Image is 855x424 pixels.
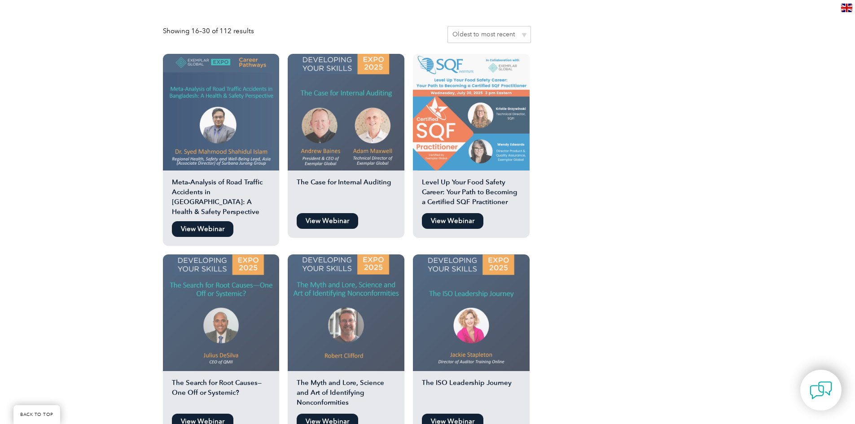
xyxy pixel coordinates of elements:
[413,54,530,209] a: Level Up Your Food Safety Career: Your Path to Becoming a Certified SQF Practitioner
[163,378,280,409] h2: The Search for Root Causes—One Off or Systemic?
[297,213,358,229] a: View Webinar
[413,177,530,209] h2: Level Up Your Food Safety Career: Your Path to Becoming a Certified SQF Practitioner
[163,254,280,371] img: Julius DeSilva
[810,379,832,402] img: contact-chat.png
[447,26,531,43] select: Shop order
[413,54,530,170] img: food safety audit
[163,26,254,36] p: Showing 16–30 of 112 results
[288,378,404,409] h2: The Myth and Lore, Science and Art of Identifying Nonconformities
[172,221,233,237] a: View Webinar
[288,54,404,170] img: The Case for Internal Auditing
[288,254,404,409] a: The Myth and Lore, Science and Art of Identifying Nonconformities
[422,213,483,229] a: View Webinar
[288,177,404,209] h2: The Case for Internal Auditing
[413,254,530,409] a: The ISO Leadership Journey
[413,254,530,371] img: Jackie
[163,54,280,170] img: Syed
[13,405,60,424] a: BACK TO TOP
[841,4,852,12] img: en
[163,54,280,217] a: Meta-Analysis of Road Traffic Accidents in [GEOGRAPHIC_DATA]: A Health & Safety Perspective
[288,54,404,209] a: The Case for Internal Auditing
[413,378,530,409] h2: The ISO Leadership Journey
[288,254,404,371] img: The Myth and Lore, Science and Art of Identifying Nonconformities
[163,177,280,217] h2: Meta-Analysis of Road Traffic Accidents in [GEOGRAPHIC_DATA]: A Health & Safety Perspective
[163,254,280,409] a: The Search for Root Causes—One Off or Systemic?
